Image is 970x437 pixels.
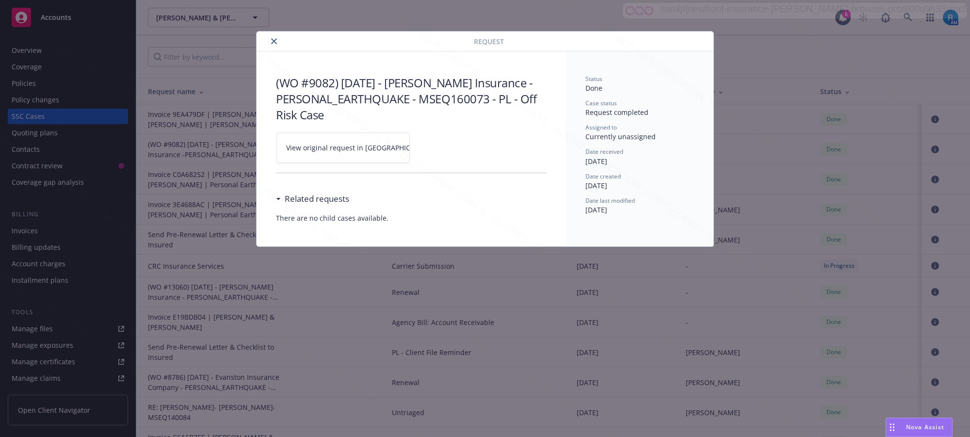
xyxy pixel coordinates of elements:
[585,172,621,180] span: Date created
[585,132,656,141] span: Currently unassigned
[268,35,280,47] button: close
[276,193,349,205] div: Related requests
[474,36,504,47] span: Request
[886,418,953,437] button: Nova Assist
[906,423,944,431] span: Nova Assist
[286,143,433,153] span: View original request in [GEOGRAPHIC_DATA]
[585,108,648,117] span: Request completed
[585,83,602,93] span: Done
[585,181,607,190] span: [DATE]
[585,205,607,214] span: [DATE]
[585,123,617,131] span: Assigned to
[585,196,635,205] span: Date last modified
[585,75,602,83] span: Status
[585,99,617,107] span: Case status
[285,193,349,205] h3: Related requests
[276,75,547,123] h3: (WO #9082) [DATE] - [PERSON_NAME] Insurance -PERSONAL_EARTHQUAKE - MSEQ160073 - PL - Off Risk Case
[585,157,607,166] span: [DATE]
[886,418,898,437] div: Drag to move
[585,147,623,156] span: Date received
[276,213,547,223] span: There are no child cases available.
[276,132,410,163] a: View original request in [GEOGRAPHIC_DATA]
